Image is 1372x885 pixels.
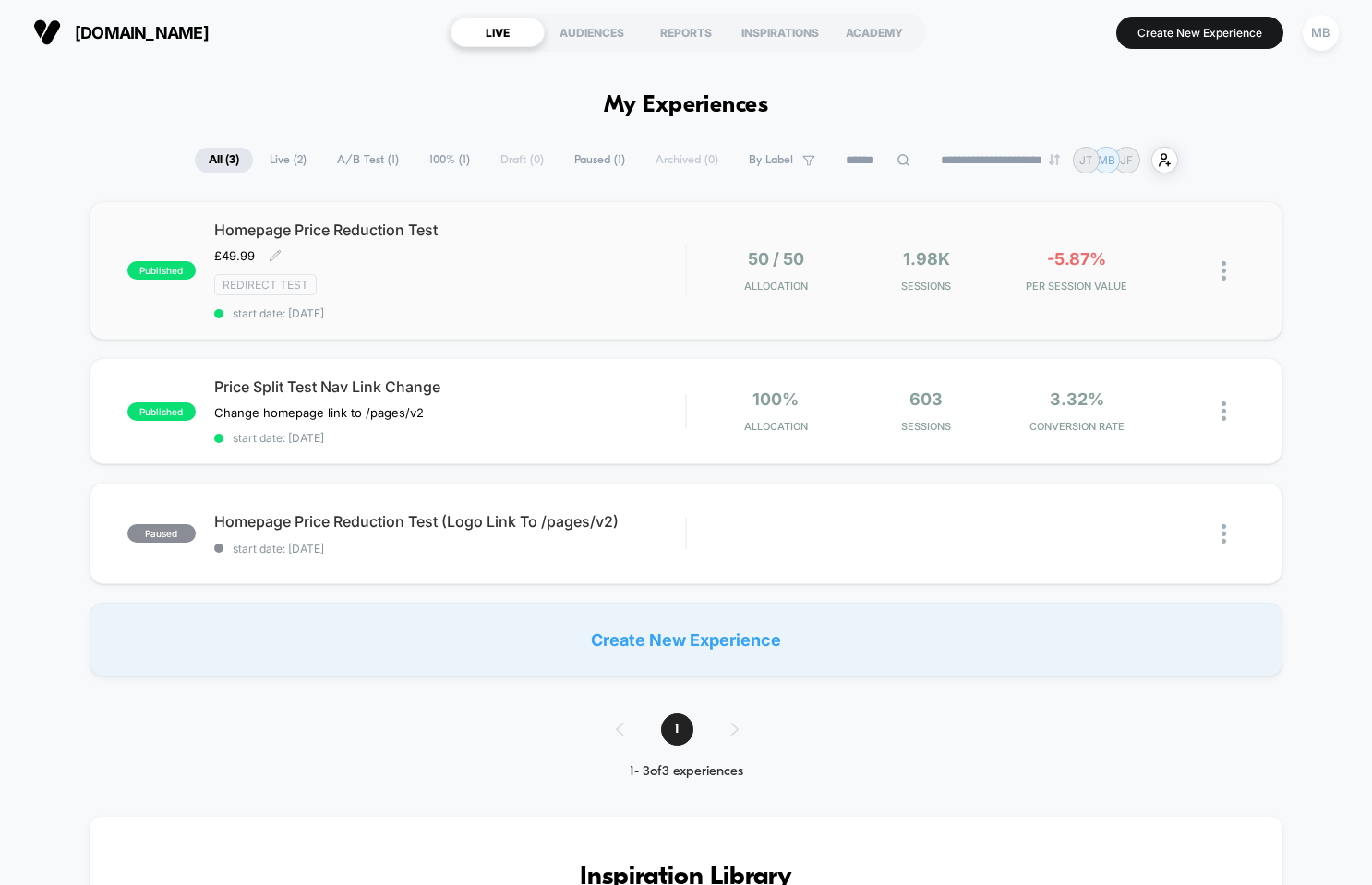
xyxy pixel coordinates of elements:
span: 100% ( 1 ) [415,148,484,173]
span: By Label [749,153,793,167]
span: 50 / 50 [748,249,804,269]
span: Price Split Test Nav Link Change [214,377,686,396]
span: Allocation [744,420,808,433]
span: [DOMAIN_NAME] [75,23,209,42]
span: Paused ( 1 ) [560,148,639,173]
img: end [1049,154,1060,165]
div: MB [1303,15,1339,51]
div: INSPIRATIONS [733,18,827,47]
span: CONVERSION RATE [1006,420,1148,433]
div: Create New Experience [90,603,1283,676]
span: £49.99 [214,248,255,263]
span: paused [127,524,196,543]
button: MB [1297,14,1344,52]
p: JF [1120,153,1133,167]
span: Allocation [744,280,808,293]
span: Sessions [856,420,997,433]
img: close [1222,401,1226,421]
span: 603 [909,389,943,409]
img: close [1222,524,1226,544]
h1: My Experiences [604,92,769,119]
span: published [127,402,196,421]
div: AUDIENCES [545,18,639,47]
span: PER SESSION VALUE [1006,280,1148,293]
img: Visually logo [33,18,61,46]
button: Create New Experience [1116,17,1283,49]
span: start date: [DATE] [214,306,686,320]
p: JT [1079,153,1093,167]
p: MB [1098,153,1115,167]
span: 100% [752,389,799,409]
img: close [1222,261,1226,281]
span: start date: [DATE] [214,542,686,556]
div: REPORTS [639,18,733,47]
div: ACADEMY [827,18,921,47]
span: 1.98k [903,249,950,269]
span: Homepage Price Reduction Test (Logo Link To /pages/v2) [214,512,686,531]
div: LIVE [451,18,545,47]
span: All ( 3 ) [195,148,253,173]
span: -5.87% [1047,249,1106,269]
span: published [127,261,196,280]
span: Change homepage link to /pages/v2 [214,405,424,420]
span: 1 [661,713,693,746]
span: Redirect Test [214,274,317,295]
button: [DOMAIN_NAME] [28,18,214,47]
span: start date: [DATE] [214,431,686,445]
span: Sessions [856,280,997,293]
span: A/B Test ( 1 ) [323,148,413,173]
span: Homepage Price Reduction Test [214,221,686,239]
span: Live ( 2 ) [256,148,320,173]
div: 1 - 3 of 3 experiences [597,764,776,780]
